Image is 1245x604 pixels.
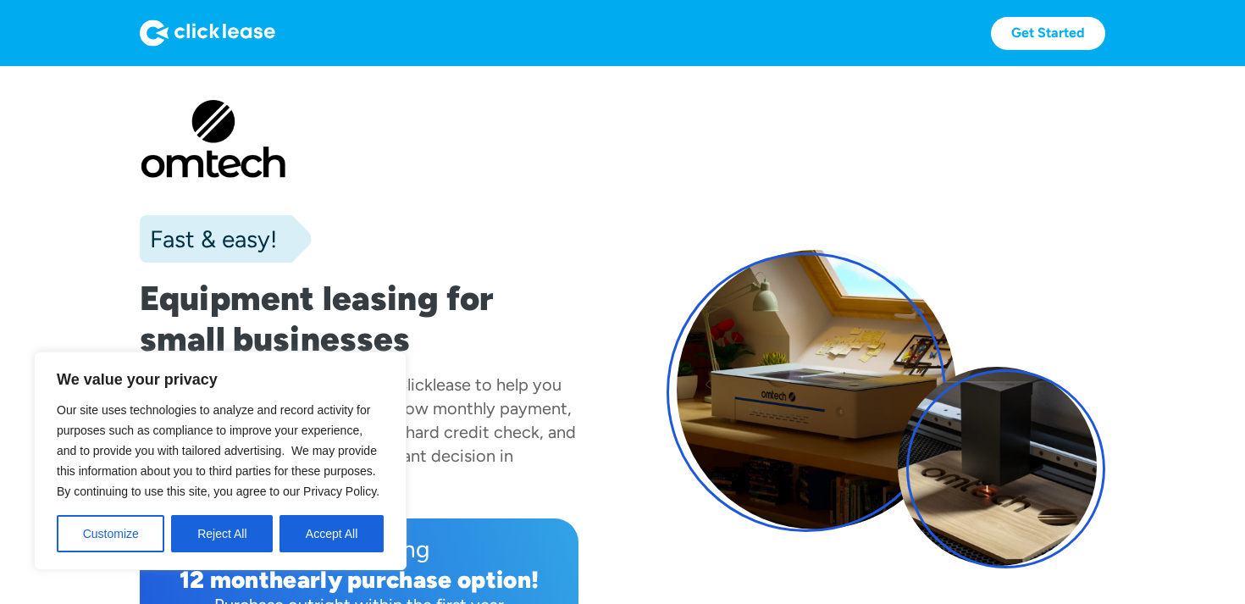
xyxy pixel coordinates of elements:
span: Our site uses technologies to analyze and record activity for purposes such as compliance to impr... [57,403,379,498]
div: We value your privacy [34,352,407,570]
div: 12 month [180,565,284,594]
a: Get Started [991,17,1105,50]
div: Fast & easy! [140,222,277,256]
img: Logo [140,19,275,47]
div: early purchase option! [283,565,539,594]
p: We value your privacy [57,369,384,390]
button: Customize [57,515,164,552]
h1: Equipment leasing for small businesses [140,278,578,359]
button: Accept All [279,515,384,552]
button: Reject All [171,515,273,552]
